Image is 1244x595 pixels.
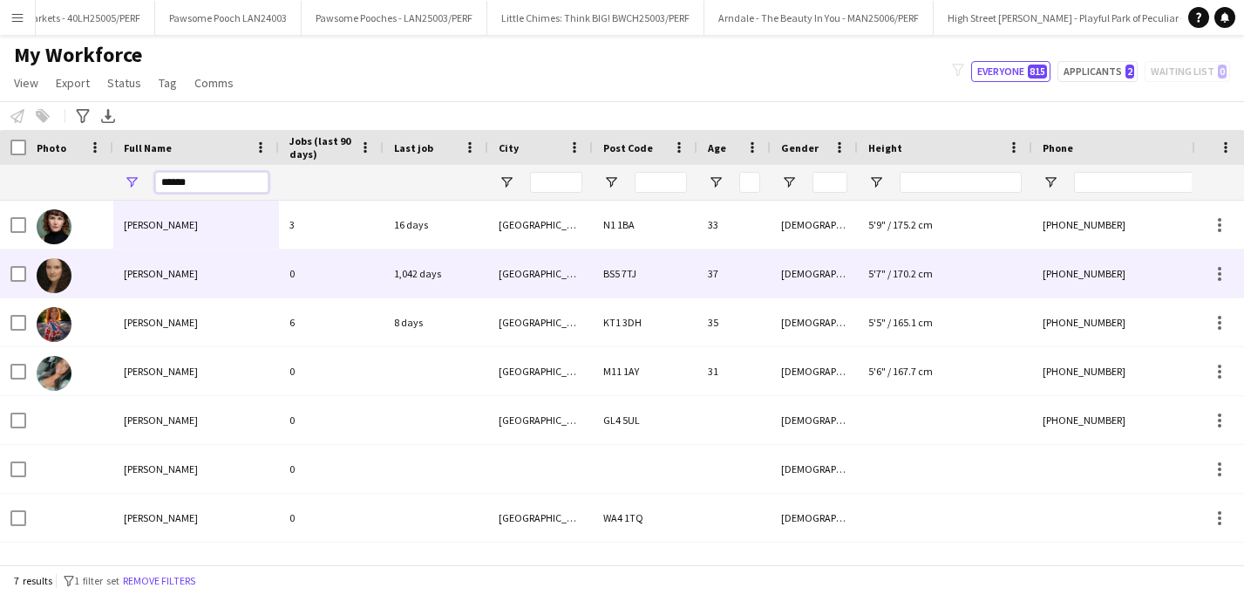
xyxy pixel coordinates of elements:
[1043,141,1073,154] span: Phone
[858,250,1032,297] div: 5'7" / 170.2 cm
[593,298,697,346] div: KT1 3DH
[697,347,771,395] div: 31
[530,172,582,193] input: City Filter Input
[279,298,384,346] div: 6
[37,356,71,391] img: Lauren Brennan
[100,72,148,94] a: Status
[37,258,71,293] img: Lauren May
[593,250,697,297] div: BS5 7TJ
[124,365,198,378] span: [PERSON_NAME]
[124,267,198,280] span: [PERSON_NAME]
[384,298,488,346] div: 8 days
[124,141,172,154] span: Full Name
[868,174,884,190] button: Open Filter Menu
[781,141,819,154] span: Gender
[499,174,514,190] button: Open Filter Menu
[900,172,1022,193] input: Height Filter Input
[279,445,384,493] div: 0
[37,307,71,342] img: LAUREN SHOTTON
[603,174,619,190] button: Open Filter Menu
[394,141,433,154] span: Last job
[74,574,119,587] span: 1 filter set
[708,141,726,154] span: Age
[858,298,1032,346] div: 5'5" / 165.1 cm
[971,61,1050,82] button: Everyone815
[868,141,902,154] span: Height
[159,75,177,91] span: Tag
[14,42,142,68] span: My Workforce
[593,347,697,395] div: M11 1AY
[384,250,488,297] div: 1,042 days
[697,250,771,297] div: 37
[812,172,847,193] input: Gender Filter Input
[488,396,593,444] div: [GEOGRAPHIC_DATA]
[194,75,234,91] span: Comms
[488,201,593,249] div: [GEOGRAPHIC_DATA]
[152,72,184,94] a: Tag
[279,201,384,249] div: 3
[771,201,858,249] div: [DEMOGRAPHIC_DATA]
[593,201,697,249] div: N1 1BA
[499,141,519,154] span: City
[72,106,93,127] app-action-btn: Advanced filters
[279,396,384,444] div: 0
[124,316,198,329] span: [PERSON_NAME]
[488,250,593,297] div: [GEOGRAPHIC_DATA]
[279,494,384,542] div: 0
[739,172,760,193] input: Age Filter Input
[124,174,139,190] button: Open Filter Menu
[771,445,858,493] div: [DEMOGRAPHIC_DATA]
[119,571,199,591] button: Remove filters
[124,414,198,427] span: [PERSON_NAME]
[1028,65,1047,79] span: 815
[124,511,198,524] span: [PERSON_NAME]
[771,298,858,346] div: [DEMOGRAPHIC_DATA]
[858,347,1032,395] div: 5'6" / 167.7 cm
[635,172,687,193] input: Post Code Filter Input
[155,172,269,193] input: Full Name Filter Input
[771,494,858,542] div: [DEMOGRAPHIC_DATA]
[56,75,90,91] span: Export
[37,209,71,244] img: Lauren Barnes
[697,201,771,249] div: 33
[279,250,384,297] div: 0
[697,298,771,346] div: 35
[124,218,198,231] span: [PERSON_NAME]
[771,396,858,444] div: [DEMOGRAPHIC_DATA]
[488,298,593,346] div: [GEOGRAPHIC_DATA]
[593,494,697,542] div: WA4 1TQ
[771,347,858,395] div: [DEMOGRAPHIC_DATA]
[98,106,119,127] app-action-btn: Export XLSX
[704,1,934,35] button: Arndale - The Beauty In You - MAN25006/PERF
[279,347,384,395] div: 0
[155,1,302,35] button: Pawsome Pooch LAN24003
[593,396,697,444] div: GL4 5UL
[302,1,487,35] button: Pawsome Pooches - LAN25003/PERF
[37,141,66,154] span: Photo
[603,141,653,154] span: Post Code
[187,72,241,94] a: Comms
[1043,174,1058,190] button: Open Filter Menu
[708,174,724,190] button: Open Filter Menu
[1057,61,1138,82] button: Applicants2
[487,1,704,35] button: Little Chimes: Think BIG! BWCH25003/PERF
[49,72,97,94] a: Export
[771,250,858,297] div: [DEMOGRAPHIC_DATA]
[14,75,38,91] span: View
[781,174,797,190] button: Open Filter Menu
[124,462,198,475] span: [PERSON_NAME]
[488,347,593,395] div: [GEOGRAPHIC_DATA]
[858,201,1032,249] div: 5'9" / 175.2 cm
[7,72,45,94] a: View
[289,134,352,161] span: Jobs (last 90 days)
[107,75,141,91] span: Status
[488,494,593,542] div: [GEOGRAPHIC_DATA]
[1125,65,1134,79] span: 2
[384,201,488,249] div: 16 days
